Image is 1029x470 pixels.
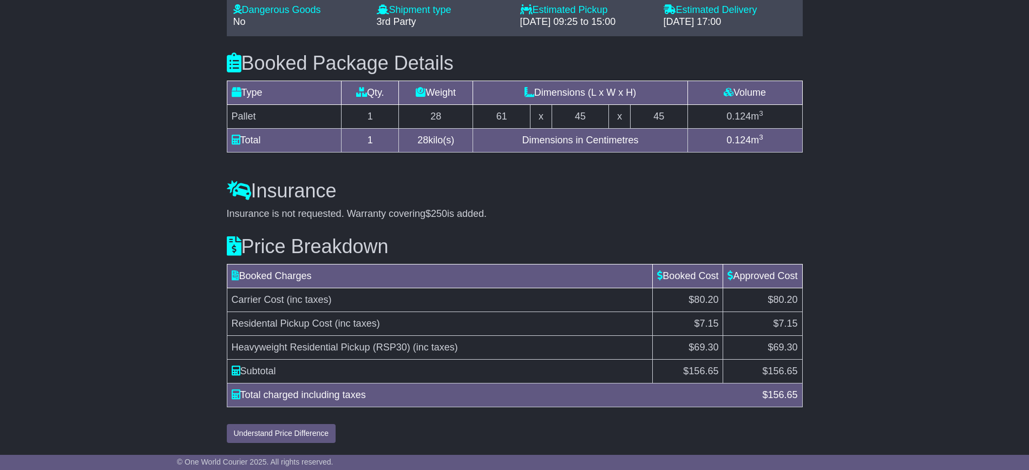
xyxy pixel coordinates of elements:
td: x [530,105,552,129]
td: 61 [473,105,530,129]
span: 3rd Party [377,16,416,27]
td: x [609,105,630,129]
span: No [233,16,246,27]
td: Dimensions (L x W x H) [473,81,687,105]
span: (inc taxes) [335,318,380,329]
h3: Booked Package Details [227,52,803,74]
td: Booked Charges [227,264,653,288]
span: 156.65 [768,366,797,376]
div: Shipment type [377,4,509,16]
span: 28 [417,135,428,145]
h3: Insurance [227,180,803,202]
td: Booked Cost [653,264,723,288]
span: Residental Pickup Cost [232,318,332,329]
div: $ [757,388,803,402]
td: Weight [399,81,473,105]
div: [DATE] 09:25 to 15:00 [520,16,653,28]
div: Total charged including taxes [226,388,757,402]
td: 1 [342,129,399,153]
span: $80.20 [689,294,718,305]
td: Total [227,129,342,153]
td: Type [227,81,342,105]
span: 156.65 [768,389,797,400]
td: 1 [342,105,399,129]
td: Volume [687,81,802,105]
div: Estimated Pickup [520,4,653,16]
td: 45 [552,105,609,129]
td: $ [653,359,723,383]
span: 156.65 [689,366,718,376]
span: (inc taxes) [413,342,458,353]
span: $69.30 [689,342,718,353]
td: Qty. [342,81,399,105]
span: © One World Courier 2025. All rights reserved. [177,458,333,466]
span: 0.124 [726,111,751,122]
td: Approved Cost [723,264,802,288]
span: (inc taxes) [287,294,332,305]
div: Dangerous Goods [233,4,366,16]
span: $7.15 [773,318,797,329]
div: Estimated Delivery [664,4,796,16]
td: 45 [630,105,687,129]
span: $69.30 [768,342,797,353]
td: kilo(s) [399,129,473,153]
div: [DATE] 17:00 [664,16,796,28]
span: $250 [425,208,447,219]
td: Pallet [227,105,342,129]
sup: 3 [759,133,763,141]
div: Insurance is not requested. Warranty covering is added. [227,208,803,220]
span: $80.20 [768,294,797,305]
td: m [687,129,802,153]
span: 0.124 [726,135,751,145]
span: Heavyweight Residential Pickup (RSP30) [232,342,410,353]
h3: Price Breakdown [227,236,803,257]
td: m [687,105,802,129]
span: $7.15 [694,318,718,329]
sup: 3 [759,109,763,117]
td: Dimensions in Centimetres [473,129,687,153]
button: Understand Price Difference [227,424,336,443]
td: Subtotal [227,359,653,383]
span: Carrier Cost [232,294,284,305]
td: 28 [399,105,473,129]
td: $ [723,359,802,383]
